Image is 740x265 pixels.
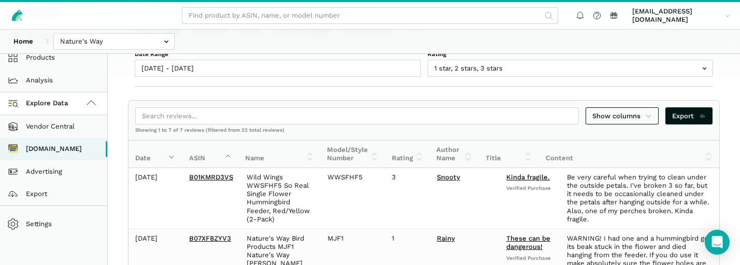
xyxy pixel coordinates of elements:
td: WWSFHF5 [321,168,386,229]
span: Show columns [592,111,652,121]
th: Title: activate to sort column ascending [479,141,539,168]
span: [EMAIL_ADDRESS][DOMAIN_NAME] [632,7,721,24]
a: Rainy [437,234,455,242]
a: Snooty [437,173,460,181]
a: B01KMRD3VS [189,173,233,181]
th: Author Name: activate to sort column ascending [430,141,479,168]
input: Search reviews... [135,107,579,124]
div: Open Intercom Messenger [705,230,730,255]
a: Show columns [586,107,659,124]
a: Kinda fragile. [506,173,550,181]
div: Be very careful when trying to clean under the outside petals. I've broken 3 so far, but it needs... [567,173,713,224]
span: Verified Purchase [506,255,553,261]
a: [EMAIL_ADDRESS][DOMAIN_NAME] [629,6,734,26]
th: Name: activate to sort column ascending [238,141,320,168]
a: Home [7,33,40,50]
label: Rating [428,50,714,58]
th: Rating: activate to sort column ascending [385,141,430,168]
a: These can be dangerous! [506,234,550,250]
span: Explore Data [10,97,68,109]
th: ASIN: activate to sort column ascending [182,141,238,168]
th: Model/Style Number: activate to sort column ascending [320,141,385,168]
th: Date: activate to sort column ascending [129,141,182,168]
a: B07XF8ZYV3 [189,234,231,242]
td: Wild Wings WWSFHF5 So Real Single Flower Hummingbird Feeder, Red/Yellow (2-Pack) [240,168,321,229]
input: 1 star, 2 stars, 3 stars [428,60,714,77]
div: Showing 1 to 7 of 7 reviews (filtered from 22 total reviews) [129,127,719,140]
td: 3 [385,168,430,229]
th: Content: activate to sort column ascending [539,141,719,168]
td: [DATE] [129,168,182,229]
a: Export [665,107,713,124]
span: Verified Purchase [506,185,553,191]
input: Nature's Way [53,33,175,50]
input: Find product by ASIN, name, or model number [182,7,558,24]
span: Export [672,111,706,121]
label: Date Range [135,50,421,58]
